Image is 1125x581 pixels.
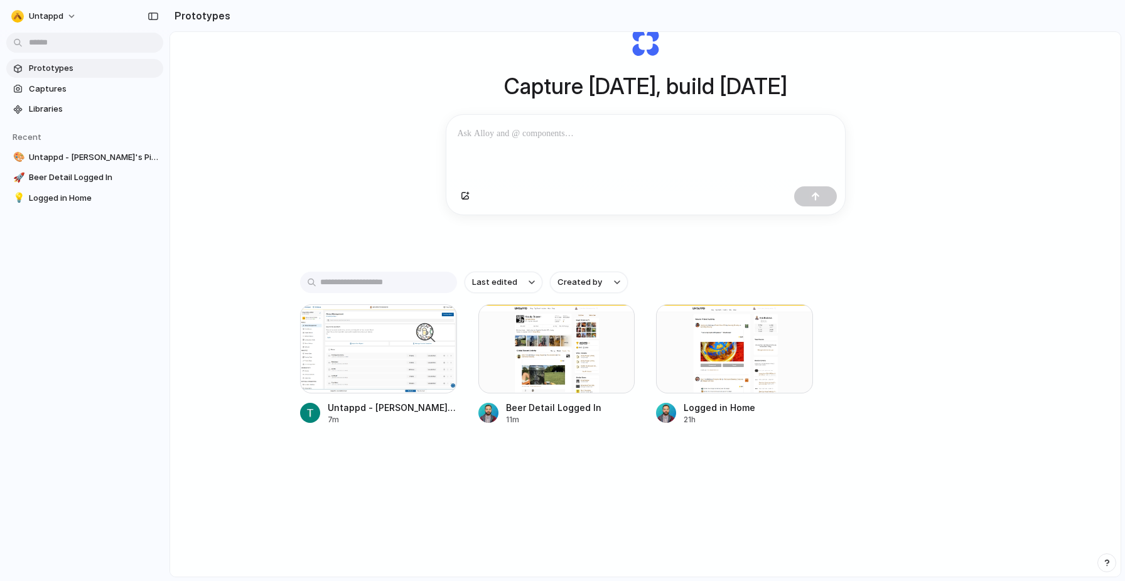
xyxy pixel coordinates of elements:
span: Untappd - [PERSON_NAME]'s Pizza & Pint [29,151,158,164]
span: Prototypes [29,62,158,75]
a: Beer Detail Logged InBeer Detail Logged In11m [478,304,635,425]
div: Beer Detail Logged In [506,401,601,414]
button: Last edited [465,272,542,293]
div: 💡 [13,191,22,205]
div: 🚀 [13,171,22,185]
div: Untappd - [PERSON_NAME]'s Pizza & Pint [328,401,457,414]
a: Libraries [6,100,163,119]
div: 7m [328,414,457,425]
a: Captures [6,80,163,99]
span: Captures [29,83,158,95]
span: Logged in Home [29,192,158,205]
span: Recent [13,132,41,142]
h2: Prototypes [170,8,230,23]
span: Untappd [29,10,63,23]
a: Untappd - Tony's Pizza & PintUntappd - [PERSON_NAME]'s Pizza & Pint7m [300,304,457,425]
button: Created by [550,272,628,293]
span: Created by [557,276,602,289]
a: 🎨Untappd - [PERSON_NAME]'s Pizza & Pint [6,148,163,167]
button: 💡 [11,192,24,205]
button: Untappd [6,6,83,26]
a: Logged in HomeLogged in Home21h [656,304,813,425]
div: 11m [506,414,601,425]
a: 🚀Beer Detail Logged In [6,168,163,187]
a: 💡Logged in Home [6,189,163,208]
div: 21h [684,414,755,425]
a: Prototypes [6,59,163,78]
span: Beer Detail Logged In [29,171,158,184]
div: 🎨 [13,150,22,164]
button: 🎨 [11,151,24,164]
span: Libraries [29,103,158,115]
h1: Capture [DATE], build [DATE] [504,70,787,103]
div: Logged in Home [684,401,755,414]
span: Last edited [472,276,517,289]
button: 🚀 [11,171,24,184]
